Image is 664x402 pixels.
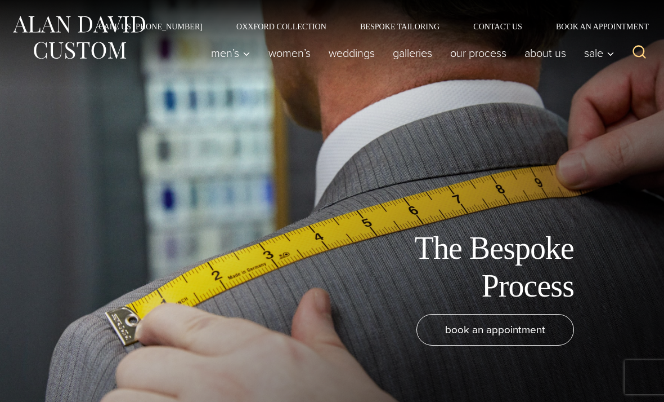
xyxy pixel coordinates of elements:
a: Our Process [441,42,515,64]
a: book an appointment [416,314,574,346]
nav: Primary Navigation [202,42,620,64]
span: Men’s [211,47,250,59]
span: Sale [584,47,614,59]
h1: The Bespoke Process [321,229,574,305]
a: Book an Appointment [539,23,653,30]
a: Contact Us [456,23,539,30]
span: book an appointment [445,321,545,338]
a: Bespoke Tailoring [343,23,456,30]
a: Call Us [PHONE_NUMBER] [82,23,219,30]
a: Oxxford Collection [219,23,343,30]
button: View Search Form [626,39,653,67]
a: Women’s [259,42,320,64]
a: About Us [515,42,575,64]
a: weddings [320,42,384,64]
nav: Secondary Navigation [82,23,653,30]
img: Alan David Custom [11,12,146,63]
a: Galleries [384,42,441,64]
